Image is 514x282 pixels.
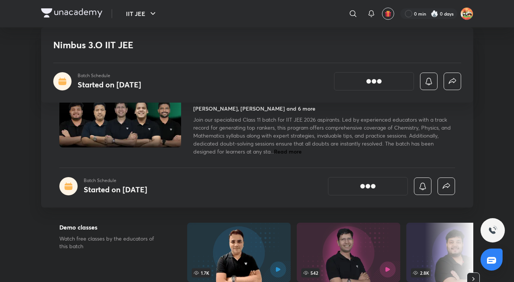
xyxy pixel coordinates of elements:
[301,268,320,277] span: 542
[59,235,163,250] p: Watch free classes by the educators of this batch
[460,7,473,20] img: Aniket Kumar Barnwal
[41,8,102,17] img: Company Logo
[193,116,451,155] span: Join our specialized Class 11 batch for IIT JEE 2026 aspirants. Led by experienced educators with...
[41,8,102,19] a: Company Logo
[488,226,497,235] img: ttu
[53,40,351,51] h1: Nimbus 3.O IIT JEE
[58,78,182,148] img: Thumbnail
[84,184,147,195] h4: Started on [DATE]
[192,268,211,277] span: 1.7K
[431,10,438,17] img: streak
[328,177,408,195] button: [object Object]
[382,8,394,20] button: avatar
[274,148,302,155] span: Read more
[78,72,141,79] p: Batch Schedule
[84,177,147,184] p: Batch Schedule
[411,268,431,277] span: 2.8K
[385,10,391,17] img: avatar
[334,72,414,90] button: [object Object]
[78,79,141,90] h4: Started on [DATE]
[121,6,162,21] button: IIT JEE
[59,223,163,232] h5: Demo classes
[193,105,315,112] h4: [PERSON_NAME], [PERSON_NAME] and 6 more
